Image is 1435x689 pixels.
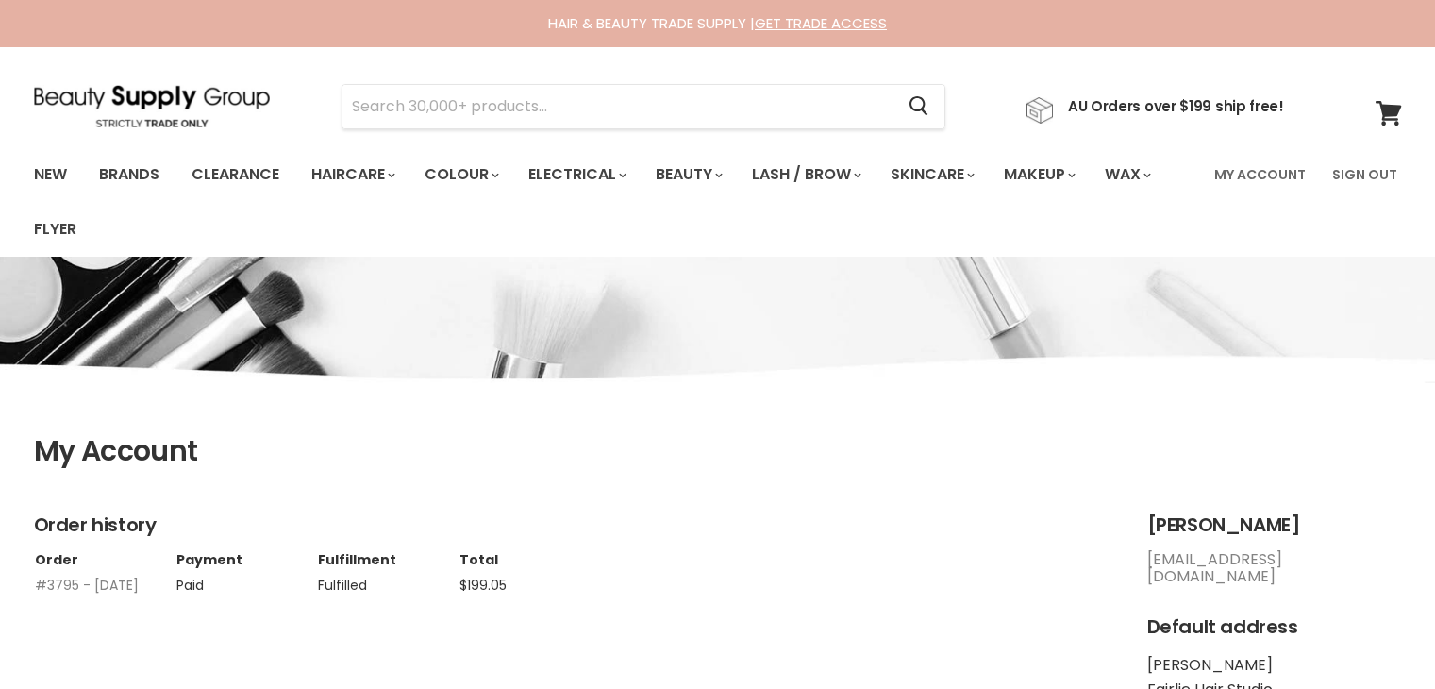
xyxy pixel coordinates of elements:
a: GET TRADE ACCESS [755,13,887,33]
nav: Main [10,147,1426,257]
li: [PERSON_NAME] [1147,657,1402,674]
form: Product [342,84,945,129]
div: HAIR & BEAUTY TRADE SUPPLY | [10,14,1426,33]
a: #3795 - [DATE] [35,576,139,595]
a: My Account [1203,155,1317,194]
a: Clearance [177,155,293,194]
a: Flyer [20,210,91,249]
button: Search [894,85,944,128]
h1: My Account [34,435,1402,468]
th: Total [459,551,600,568]
a: Skincare [876,155,986,194]
a: Colour [410,155,510,194]
h2: [PERSON_NAME] [1147,514,1402,536]
a: Makeup [990,155,1087,194]
a: Haircare [297,155,407,194]
a: Brands [85,155,174,194]
span: $199.05 [459,576,507,595]
td: Fulfilled [317,568,459,594]
a: [EMAIL_ADDRESS][DOMAIN_NAME] [1147,548,1282,587]
th: Fulfillment [317,551,459,568]
td: Paid [175,568,317,594]
a: Lash / Brow [738,155,873,194]
input: Search [342,85,894,128]
a: Beauty [642,155,734,194]
a: Sign Out [1321,155,1409,194]
ul: Main menu [20,147,1203,257]
iframe: Gorgias live chat messenger [1341,600,1416,670]
a: New [20,155,81,194]
h2: Default address [1147,616,1402,638]
a: Electrical [514,155,638,194]
a: Wax [1091,155,1162,194]
h2: Order history [34,514,1110,536]
th: Order [34,551,175,568]
th: Payment [175,551,317,568]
